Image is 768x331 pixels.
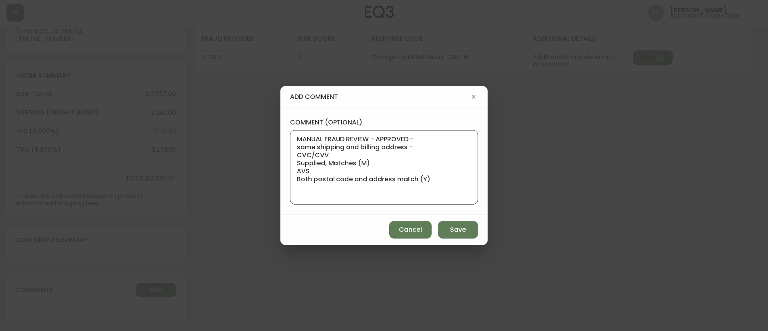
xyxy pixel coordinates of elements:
[438,221,478,239] button: Save
[450,225,466,234] span: Save
[389,221,432,239] button: Cancel
[290,118,478,127] label: comment (optional)
[297,135,471,199] textarea: MANUAL FRAUD REVIEW - APPROVED - same shipping and billing address - CVC/CVV Supplied, Matches (M...
[290,92,469,101] h4: add comment
[399,225,422,234] span: Cancel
